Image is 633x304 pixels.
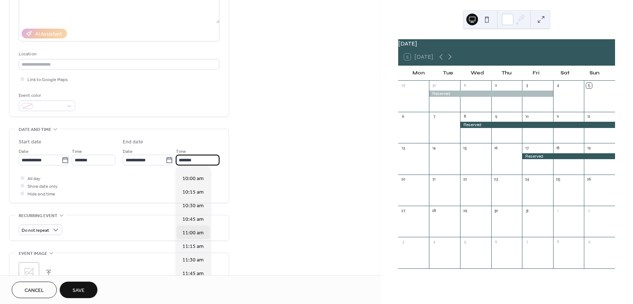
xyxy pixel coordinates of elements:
[462,177,468,182] div: 22
[400,145,406,151] div: 13
[404,66,433,81] div: Mon
[25,287,44,294] span: Cancel
[524,239,530,245] div: 7
[433,66,463,81] div: Tue
[27,183,58,190] span: Show date only
[586,208,592,213] div: 2
[521,66,551,81] div: Fri
[555,239,561,245] div: 8
[431,239,437,245] div: 4
[555,177,561,182] div: 25
[19,148,29,155] span: Date
[522,153,615,160] div: Reserved
[12,282,57,298] button: Cancel
[27,175,40,183] span: All day
[400,239,406,245] div: 3
[400,83,406,88] div: 29
[431,83,437,88] div: 30
[555,114,561,120] div: 11
[555,83,561,88] div: 4
[462,145,468,151] div: 15
[176,148,186,155] span: Time
[493,145,499,151] div: 16
[72,148,82,155] span: Time
[555,145,561,151] div: 18
[586,145,592,151] div: 19
[586,239,592,245] div: 9
[73,287,85,294] span: Save
[431,177,437,182] div: 21
[493,239,499,245] div: 6
[431,208,437,213] div: 28
[431,145,437,151] div: 14
[400,177,406,182] div: 20
[19,138,41,146] div: Start date
[492,66,521,81] div: Thu
[493,177,499,182] div: 23
[586,83,592,88] div: 5
[123,138,143,146] div: End date
[431,114,437,120] div: 7
[555,208,561,213] div: 1
[493,83,499,88] div: 2
[524,208,530,213] div: 31
[19,250,47,257] span: Event image
[580,66,609,81] div: Sun
[22,226,49,235] span: Do not repeat
[462,239,468,245] div: 5
[524,83,530,88] div: 3
[586,114,592,120] div: 12
[524,114,530,120] div: 10
[462,114,468,120] div: 8
[524,177,530,182] div: 24
[19,262,39,283] div: ;
[462,83,468,88] div: 1
[462,208,468,213] div: 29
[398,39,615,48] div: [DATE]
[551,66,580,81] div: Sat
[463,66,492,81] div: Wed
[19,92,74,99] div: Event color
[493,114,499,120] div: 9
[60,282,97,298] button: Save
[123,148,133,155] span: Date
[460,122,615,128] div: Reserved
[19,50,218,58] div: Location
[493,208,499,213] div: 30
[27,76,68,84] span: Link to Google Maps
[524,145,530,151] div: 17
[27,190,55,198] span: Hide end time
[429,91,553,97] div: Reserved
[400,114,406,120] div: 6
[586,177,592,182] div: 26
[400,208,406,213] div: 27
[19,212,58,220] span: Recurring event
[19,126,51,133] span: Date and time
